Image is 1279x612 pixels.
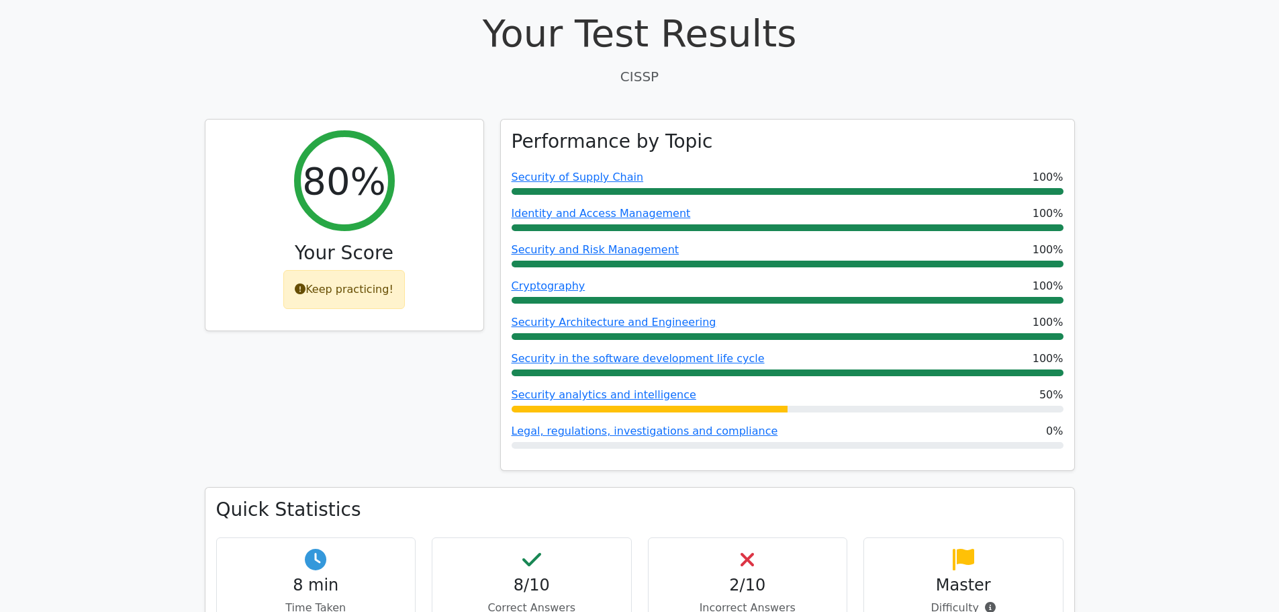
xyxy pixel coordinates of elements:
h4: Master [875,576,1052,595]
span: 100% [1033,169,1063,185]
span: 100% [1033,351,1063,367]
h3: Your Score [216,242,473,265]
span: 100% [1033,242,1063,258]
h3: Quick Statistics [216,498,1063,521]
h4: 2/10 [659,576,837,595]
span: 100% [1033,314,1063,331]
span: 50% [1039,387,1063,403]
a: Security Architecture and Engineering [512,316,716,329]
a: Security of Supply Chain [512,171,644,183]
a: Security and Risk Management [512,243,679,256]
h2: 80% [302,159,385,204]
p: CISSP [205,67,1075,87]
span: 100% [1033,278,1063,294]
a: Security in the software development life cycle [512,352,765,365]
span: 100% [1033,206,1063,222]
a: Security analytics and intelligence [512,388,696,401]
a: Legal, regulations, investigations and compliance [512,425,778,437]
a: Identity and Access Management [512,207,691,220]
h4: 8 min [228,576,405,595]
span: 0% [1046,423,1063,439]
h3: Performance by Topic [512,130,713,153]
h1: Your Test Results [205,11,1075,56]
div: Keep practicing! [283,270,405,309]
h4: 8/10 [443,576,620,595]
a: Cryptography [512,279,585,292]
